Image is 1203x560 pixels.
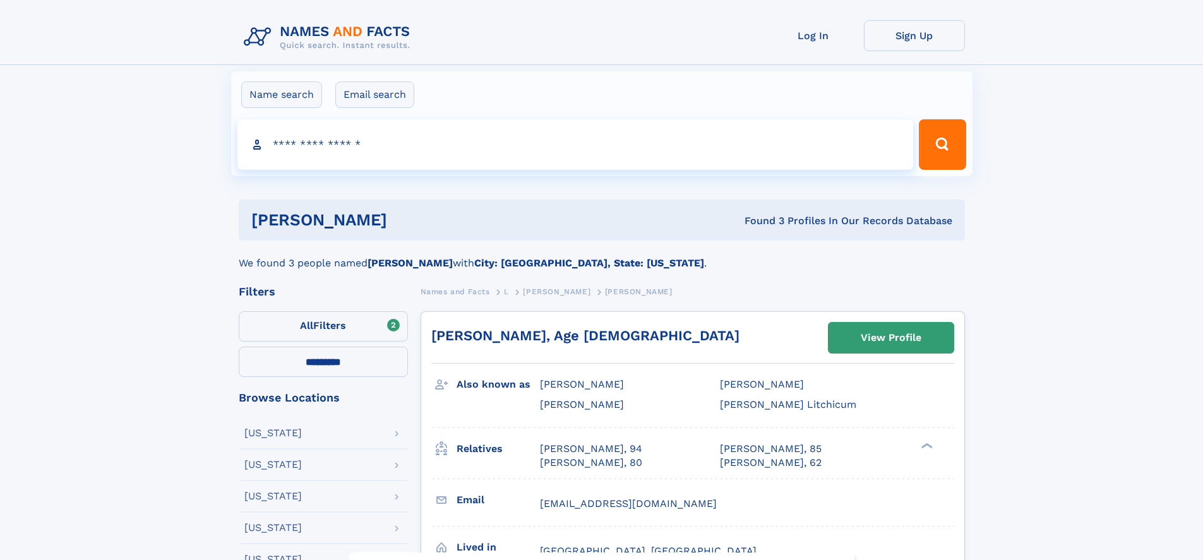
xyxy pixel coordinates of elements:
[239,20,421,54] img: Logo Names and Facts
[244,460,302,470] div: [US_STATE]
[864,20,965,51] a: Sign Up
[457,489,540,511] h3: Email
[919,119,966,170] button: Search Button
[237,119,914,170] input: search input
[241,81,322,108] label: Name search
[566,214,952,228] div: Found 3 Profiles In Our Records Database
[918,441,933,450] div: ❯
[605,287,673,296] span: [PERSON_NAME]
[431,328,739,343] a: [PERSON_NAME], Age [DEMOGRAPHIC_DATA]
[239,311,408,342] label: Filters
[244,523,302,533] div: [US_STATE]
[504,287,509,296] span: L
[720,378,804,390] span: [PERSON_NAME]
[457,374,540,395] h3: Also known as
[457,537,540,558] h3: Lived in
[540,545,757,557] span: [GEOGRAPHIC_DATA], [GEOGRAPHIC_DATA]
[540,378,624,390] span: [PERSON_NAME]
[300,319,313,331] span: All
[540,398,624,410] span: [PERSON_NAME]
[239,286,408,297] div: Filters
[720,398,856,410] span: [PERSON_NAME] Litchicum
[540,497,717,509] span: [EMAIL_ADDRESS][DOMAIN_NAME]
[763,20,864,51] a: Log In
[244,428,302,438] div: [US_STATE]
[523,287,590,296] span: [PERSON_NAME]
[335,81,414,108] label: Email search
[523,283,590,299] a: [PERSON_NAME]
[829,323,954,353] a: View Profile
[861,323,921,352] div: View Profile
[504,283,509,299] a: L
[540,442,642,456] a: [PERSON_NAME], 94
[457,438,540,460] h3: Relatives
[239,241,965,271] div: We found 3 people named with .
[720,456,822,470] a: [PERSON_NAME], 62
[368,257,453,269] b: [PERSON_NAME]
[540,456,642,470] a: [PERSON_NAME], 80
[474,257,704,269] b: City: [GEOGRAPHIC_DATA], State: [US_STATE]
[720,442,822,456] a: [PERSON_NAME], 85
[239,392,408,403] div: Browse Locations
[244,491,302,501] div: [US_STATE]
[421,283,490,299] a: Names and Facts
[251,212,566,228] h1: [PERSON_NAME]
